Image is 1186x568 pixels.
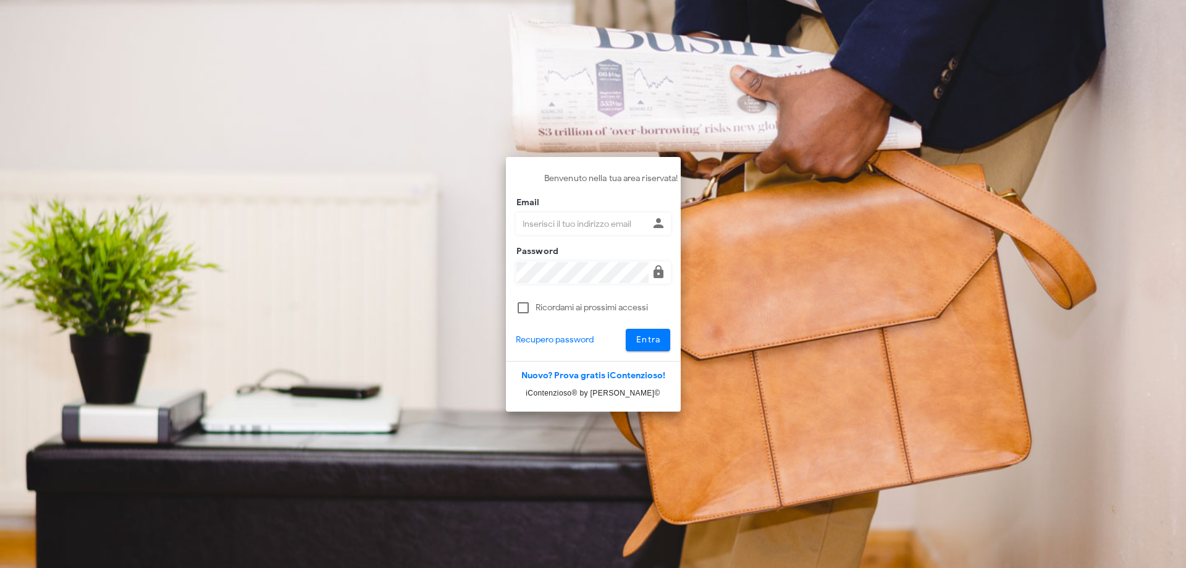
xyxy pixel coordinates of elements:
[536,302,671,314] label: Ricordami ai prossimi accessi
[626,329,671,351] button: Entra
[521,370,665,381] a: Nuovo? Prova gratis iContenzioso!
[513,197,540,209] label: Email
[636,334,661,345] span: Entra
[516,213,649,234] input: Inserisci il tuo indirizzo email
[516,333,594,347] a: Recupero password
[544,172,678,185] p: Benvenuto nella tua area riservata!
[513,245,559,258] label: Password
[506,387,681,399] p: iContenzioso® by [PERSON_NAME]©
